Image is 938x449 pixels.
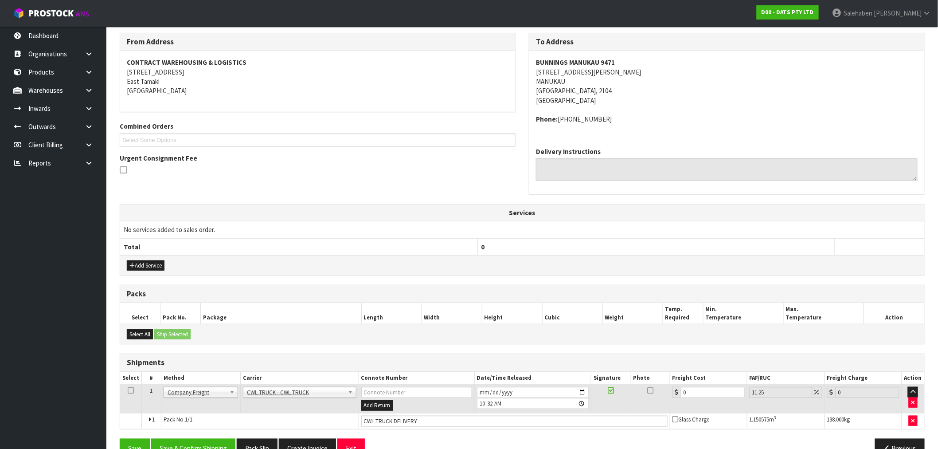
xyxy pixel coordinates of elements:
[127,290,918,298] h3: Packs
[536,58,918,105] address: [STREET_ADDRESS][PERSON_NAME] MANUKAU [GEOGRAPHIC_DATA], 2104 [GEOGRAPHIC_DATA]
[542,303,602,324] th: Cubic
[762,8,814,16] strong: D00 - DATS PTY LTD
[784,303,864,324] th: Max. Temperature
[142,372,161,385] th: #
[836,387,899,398] input: Freight Charge
[774,415,777,421] sup: 3
[13,8,24,19] img: cube-alt.png
[120,372,142,385] th: Select
[361,387,472,398] input: Connote Number
[154,329,191,340] button: Ship Selected
[747,413,825,429] td: m
[127,260,164,271] button: Add Service
[120,122,173,131] label: Combined Orders
[168,387,226,398] span: Company Freight
[150,387,152,394] span: 1
[127,358,918,367] h3: Shipments
[591,372,631,385] th: Signature
[127,58,508,96] address: [STREET_ADDRESS] East Tamaki [GEOGRAPHIC_DATA]
[127,58,246,67] strong: CONTRACT WAREHOUSING & LOGISTICS
[161,372,240,385] th: Method
[844,9,872,17] span: Salehaben
[703,303,783,324] th: Min. Temperature
[481,243,485,251] span: 0
[75,10,89,18] small: WMS
[359,372,474,385] th: Connote Number
[825,372,902,385] th: Freight Charge
[536,58,615,67] strong: BUNNINGS MANUKAU 9471
[631,372,670,385] th: Photo
[536,114,918,124] address: [PHONE_NUMBER]
[670,372,747,385] th: Freight Cost
[247,387,344,398] span: CWL TRUCK - CWL TRUCK
[160,303,201,324] th: Pack No.
[120,205,924,221] th: Services
[681,387,745,398] input: Freight Cost
[602,303,663,324] th: Weight
[750,416,770,423] span: 1.150575
[827,416,844,423] span: 138.000
[240,372,359,385] th: Carrier
[152,416,155,423] span: 1
[120,238,477,255] th: Total
[825,413,902,429] td: kg
[200,303,361,324] th: Package
[482,303,542,324] th: Height
[361,303,422,324] th: Length
[672,416,710,423] span: Glass Charge
[902,372,924,385] th: Action
[536,147,601,156] label: Delivery Instructions
[422,303,482,324] th: Width
[120,154,197,163] label: Urgent Consignment Fee
[747,372,825,385] th: FAF/RUC
[750,387,813,398] input: Freight Adjustment
[361,400,393,411] button: Add Return
[120,303,160,324] th: Select
[28,8,74,19] span: ProStock
[757,5,819,20] a: D00 - DATS PTY LTD
[536,115,558,123] strong: phone
[663,303,703,324] th: Temp. Required
[864,303,924,324] th: Action
[127,329,153,340] button: Select All
[474,372,591,385] th: Date/Time Released
[127,38,508,46] h3: From Address
[161,413,359,429] td: Pack No.
[874,9,922,17] span: [PERSON_NAME]
[120,221,924,238] td: No services added to sales order.
[185,416,192,423] span: 1/1
[361,416,668,427] input: Connote Number
[536,38,918,46] h3: To Address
